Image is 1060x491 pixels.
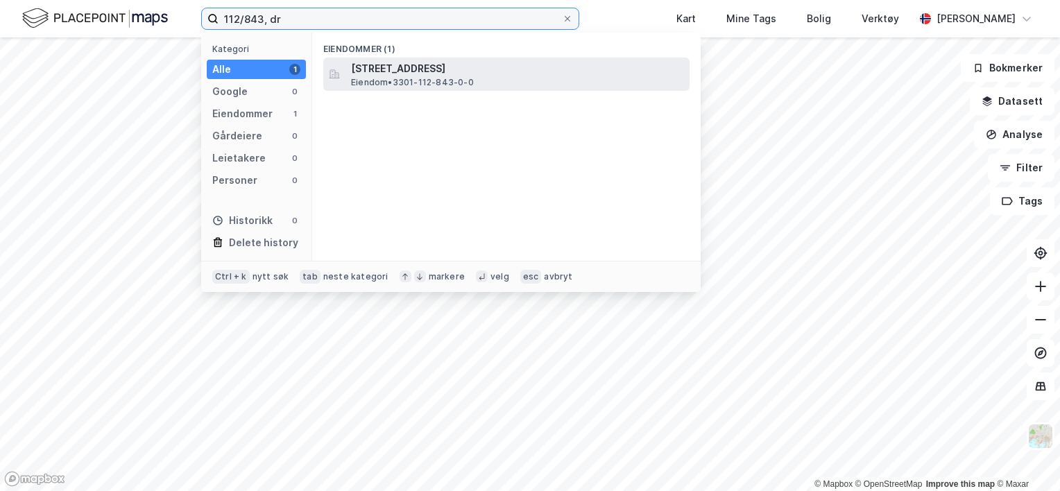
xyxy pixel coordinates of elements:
[212,172,257,189] div: Personer
[974,121,1054,148] button: Analyse
[289,108,300,119] div: 1
[988,154,1054,182] button: Filter
[961,54,1054,82] button: Bokmerker
[300,270,320,284] div: tab
[807,10,831,27] div: Bolig
[289,130,300,141] div: 0
[351,77,474,88] span: Eiendom • 3301-112-843-0-0
[289,64,300,75] div: 1
[289,215,300,226] div: 0
[990,187,1054,215] button: Tags
[212,105,273,122] div: Eiendommer
[429,271,465,282] div: markere
[289,86,300,97] div: 0
[212,44,306,54] div: Kategori
[229,234,298,251] div: Delete history
[289,175,300,186] div: 0
[1027,423,1054,449] img: Z
[212,61,231,78] div: Alle
[212,270,250,284] div: Ctrl + k
[212,212,273,229] div: Historikk
[212,83,248,100] div: Google
[726,10,776,27] div: Mine Tags
[991,424,1060,491] iframe: Chat Widget
[855,479,923,489] a: OpenStreetMap
[212,128,262,144] div: Gårdeiere
[926,479,995,489] a: Improve this map
[253,271,289,282] div: nytt søk
[4,471,65,487] a: Mapbox homepage
[22,6,168,31] img: logo.f888ab2527a4732fd821a326f86c7f29.svg
[937,10,1016,27] div: [PERSON_NAME]
[212,150,266,166] div: Leietakere
[520,270,542,284] div: esc
[814,479,853,489] a: Mapbox
[544,271,572,282] div: avbryt
[490,271,509,282] div: velg
[289,153,300,164] div: 0
[323,271,388,282] div: neste kategori
[862,10,899,27] div: Verktøy
[676,10,696,27] div: Kart
[351,60,684,77] span: [STREET_ADDRESS]
[970,87,1054,115] button: Datasett
[312,33,701,58] div: Eiendommer (1)
[219,8,562,29] input: Søk på adresse, matrikkel, gårdeiere, leietakere eller personer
